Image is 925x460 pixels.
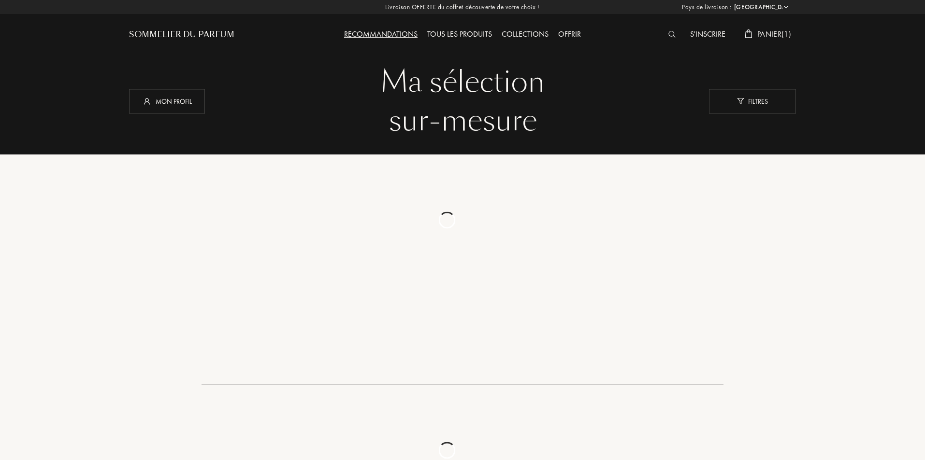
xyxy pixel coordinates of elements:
div: Tous les produits [422,28,497,41]
a: Recommandations [339,29,422,39]
a: Collections [497,29,553,39]
div: Offrir [553,28,586,41]
div: Recommandations [339,28,422,41]
div: Filtres [709,89,796,113]
a: S'inscrire [685,29,730,39]
a: Offrir [553,29,586,39]
div: Ma sélection [136,63,789,101]
a: Sommelier du Parfum [129,29,234,41]
img: profil_icn_w.svg [142,96,152,106]
div: sur-mesure [136,101,789,140]
a: Tous les produits [422,29,497,39]
img: search_icn_white.svg [668,31,676,38]
span: Pays de livraison : [682,2,732,12]
div: Collections [497,28,553,41]
img: cart_white.svg [745,29,752,38]
div: S'inscrire [685,28,730,41]
div: Mon profil [129,89,205,113]
img: new_filter_w.svg [737,98,744,104]
span: Panier ( 1 ) [757,29,791,39]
